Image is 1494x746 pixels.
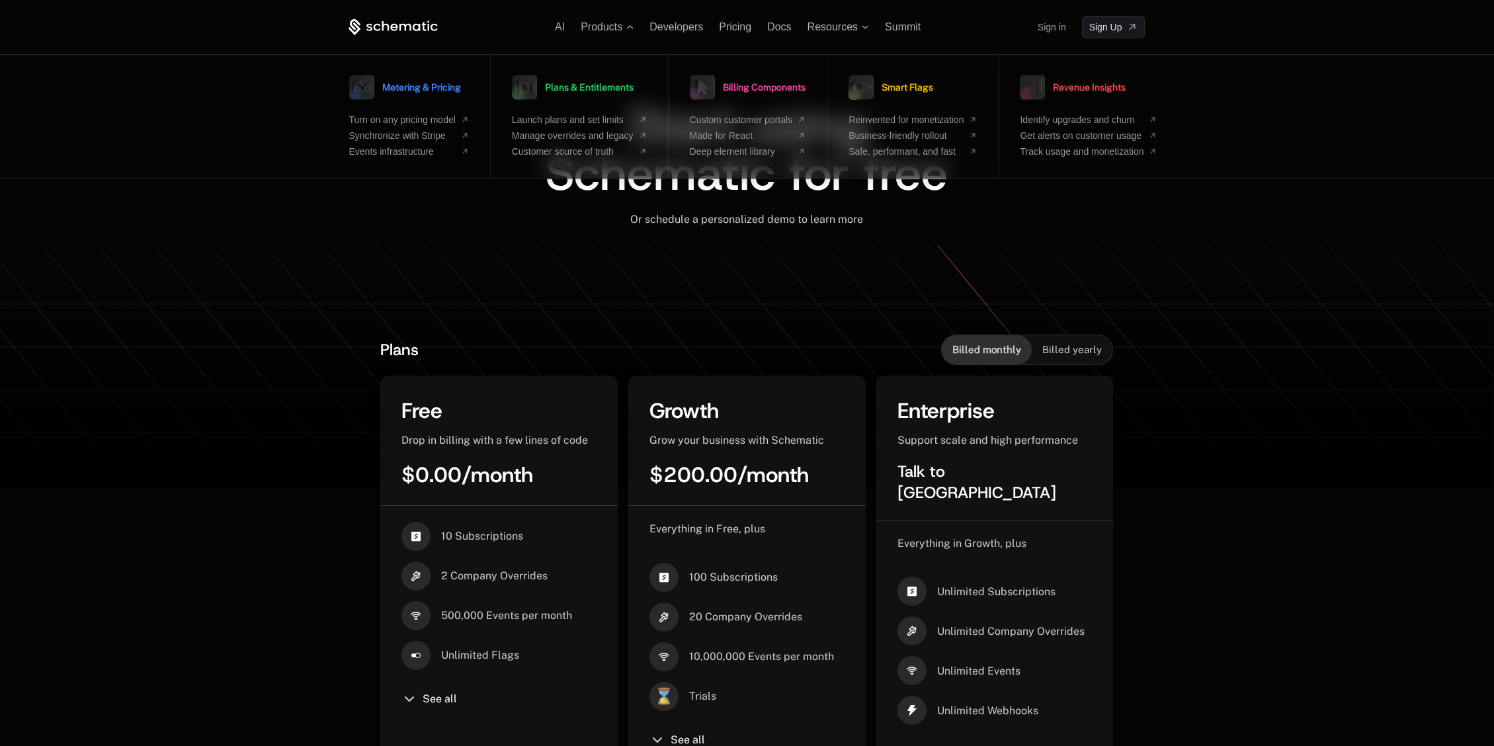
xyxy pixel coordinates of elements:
i: chevron-down [401,691,417,707]
span: Smart Flags [882,83,933,92]
span: Products [581,21,622,33]
span: Unlimited Flags [441,648,519,663]
a: Manage overrides and legacy [512,130,647,141]
a: Sign in [1038,17,1066,38]
a: Get alerts on customer usage [1020,130,1157,141]
span: Trials [689,689,716,704]
span: $0.00 [401,461,462,489]
i: signal [401,601,431,630]
i: cashapp [401,522,431,551]
span: Everything in Growth, plus [897,537,1026,550]
i: boolean-on [401,641,431,670]
i: signal [649,642,679,671]
a: Synchronize with Stripe [349,130,469,141]
i: hammer [897,616,927,645]
span: Turn on any pricing model [349,114,456,125]
span: Unlimited Subscriptions [937,585,1056,599]
span: 2 Company Overrides [441,569,548,583]
a: Events infrastructure [349,146,469,157]
span: Events infrastructure [349,146,456,157]
span: Plans [380,339,419,360]
span: Enterprise [897,397,995,425]
span: Billed yearly [1042,343,1102,356]
span: / month [737,461,809,489]
a: Revenue Insights [1020,71,1126,104]
span: Track usage and monetization [1020,146,1143,157]
i: cashapp [897,577,927,606]
span: Support scale and high performance [897,434,1078,446]
span: Manage overrides and legacy [512,130,634,141]
span: Synchronize with Stripe [349,130,456,141]
span: Resources [808,21,858,33]
a: AI [555,21,565,32]
span: See all [671,735,705,745]
span: Unlimited Events [937,664,1020,679]
span: 100 Subscriptions [689,570,778,585]
a: Smart Flags [849,71,933,104]
a: Metering & Pricing [349,71,461,104]
span: $200.00 [649,461,737,489]
span: Billed monthly [952,343,1021,356]
span: Reinvented for monetization [849,114,964,125]
i: hammer [649,602,679,632]
a: Deep element library [690,146,806,157]
a: Turn on any pricing model [349,114,469,125]
span: Custom customer portals [690,114,793,125]
span: ⌛ [649,682,679,711]
span: 10,000,000 Events per month [689,649,834,664]
a: Custom customer portals [690,114,806,125]
span: 10 Subscriptions [441,529,523,544]
a: Launch plans and set limits [512,114,647,125]
a: Business-friendly rollout [849,130,977,141]
span: Metering & Pricing [382,83,461,92]
a: Safe, performant, and fast [849,146,977,157]
span: Grow your business with Schematic [649,434,824,446]
span: Get alerts on customer usage [1020,130,1143,141]
span: Unlimited Company Overrides [937,624,1085,639]
span: Revenue Insights [1053,83,1126,92]
a: Docs [767,21,791,32]
a: Summit [885,21,921,32]
span: Or schedule a personalized demo to learn more [630,213,863,226]
span: / month [462,461,533,489]
span: Everything in Free, plus [649,522,765,535]
span: Free [401,397,442,425]
span: 500,000 Events per month [441,608,572,623]
i: hammer [401,561,431,591]
span: Sign Up [1089,21,1122,34]
span: Customer source of truth [512,146,634,157]
a: Customer source of truth [512,146,647,157]
span: Deep element library [690,146,793,157]
span: Business-friendly rollout [849,130,964,141]
a: Reinvented for monetization [849,114,977,125]
span: Billing Components [723,83,806,92]
span: Identify upgrades and churn [1020,114,1143,125]
span: Safe, performant, and fast [849,146,964,157]
i: cashapp [649,563,679,592]
span: 20 Company Overrides [689,610,802,624]
a: [object Object] [1082,16,1145,38]
a: Made for React [690,130,806,141]
span: Made for React [690,130,793,141]
span: See all [423,694,457,704]
a: Billing Components [690,71,806,104]
span: Drop in billing with a few lines of code [401,434,588,446]
span: Launch plans and set limits [512,114,634,125]
a: Pricing [719,21,751,32]
i: signal [897,656,927,685]
span: Plans & Entitlements [545,83,634,92]
i: thunder [897,696,927,725]
span: Talk to [GEOGRAPHIC_DATA] [897,461,1056,503]
a: Developers [649,21,703,32]
span: Growth [649,397,719,425]
a: Identify upgrades and churn [1020,114,1157,125]
a: Plans & Entitlements [512,71,634,104]
span: Unlimited Webhooks [937,704,1038,718]
a: Track usage and monetization [1020,146,1157,157]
